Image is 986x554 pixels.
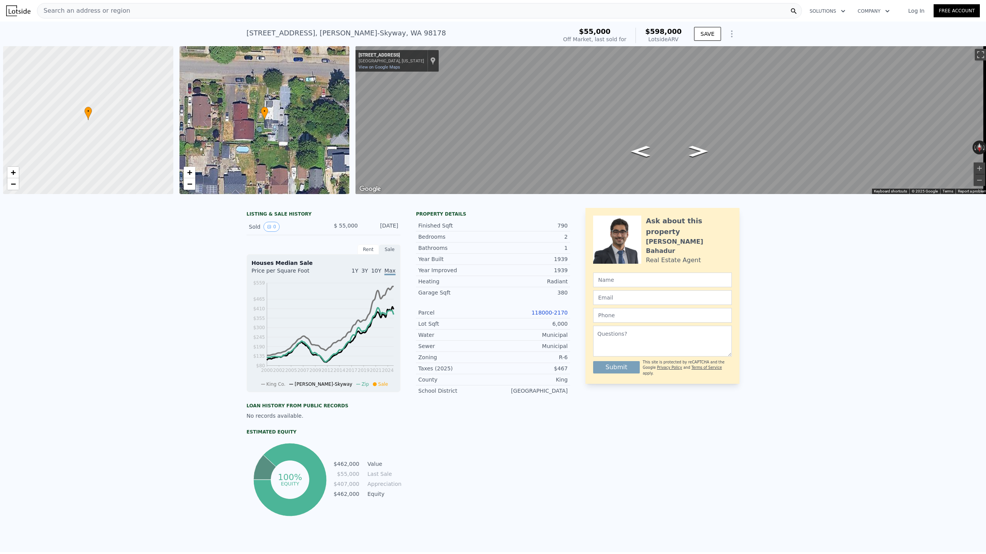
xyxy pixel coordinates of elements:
div: Sold [249,222,317,232]
tspan: $135 [253,353,265,359]
div: Sale [379,244,401,254]
div: • [84,107,92,120]
span: • [261,108,268,115]
td: $462,000 [333,460,360,468]
div: Taxes (2025) [418,365,493,372]
div: This site is protected by reCAPTCHA and the Google and apply. [643,360,732,376]
span: 1Y [352,268,358,274]
tspan: 2009 [309,368,321,373]
tspan: $80 [256,363,265,368]
div: 380 [493,289,568,296]
tspan: 2000 [261,368,273,373]
a: Show location on map [430,57,436,65]
span: + [187,167,192,177]
button: SAVE [694,27,721,41]
span: • [84,108,92,115]
button: Company [852,4,896,18]
div: [STREET_ADDRESS] , [PERSON_NAME]-Skyway , WA 98178 [246,28,446,38]
span: − [11,179,16,189]
tspan: 2007 [297,368,309,373]
button: Solutions [803,4,852,18]
div: School District [418,387,493,395]
div: [PERSON_NAME] Bahadur [646,237,732,256]
div: Lot Sqft [418,320,493,328]
td: $407,000 [333,480,360,488]
button: Rotate counterclockwise [973,141,977,154]
div: [STREET_ADDRESS] [359,52,424,59]
button: Show Options [724,26,739,42]
div: Finished Sqft [418,222,493,229]
a: Terms (opens in new tab) [942,189,953,193]
span: Max [384,268,396,275]
a: Terms of Service [691,365,722,370]
div: Year Built [418,255,493,263]
a: View on Google Maps [359,65,400,70]
input: Name [593,273,732,287]
tspan: $559 [253,280,265,286]
tspan: $465 [253,296,265,302]
div: $467 [493,365,568,372]
span: + [11,167,16,177]
a: Zoom out [184,178,195,190]
div: Garage Sqft [418,289,493,296]
div: County [418,376,493,383]
tspan: 2021 [370,368,382,373]
div: No records available. [246,412,401,420]
td: $462,000 [333,490,360,498]
button: Submit [593,361,640,373]
input: Email [593,290,732,305]
div: 6,000 [493,320,568,328]
tspan: 2019 [358,368,370,373]
a: Zoom in [7,167,19,178]
div: Heating [418,278,493,285]
div: 1939 [493,266,568,274]
a: Free Account [934,4,980,17]
span: Zip [362,382,369,387]
div: Parcel [418,309,493,316]
span: King Co. [267,382,286,387]
div: Lotside ARV [645,35,682,43]
tspan: 2014 [334,368,345,373]
tspan: 2024 [382,368,394,373]
tspan: $355 [253,316,265,321]
a: Zoom out [7,178,19,190]
a: Open this area in Google Maps (opens a new window) [357,184,383,194]
span: − [187,179,192,189]
div: Sewer [418,342,493,350]
div: Estimated Equity [246,429,401,435]
a: Log In [899,7,934,15]
span: 3Y [361,268,368,274]
div: [GEOGRAPHIC_DATA], [US_STATE] [359,59,424,64]
span: Search an address or region [37,6,130,15]
img: Lotside [6,5,30,16]
button: View historical data [263,222,280,232]
path: Go East, S 116th St [623,143,658,159]
td: Value [366,460,401,468]
div: Houses Median Sale [252,259,396,267]
div: Rent [357,244,379,254]
div: Municipal [493,331,568,339]
button: Keyboard shortcuts [874,189,907,194]
div: R-6 [493,353,568,361]
span: $55,000 [579,27,610,35]
span: © 2025 Google [912,189,938,193]
div: Radiant [493,278,568,285]
span: Sale [378,382,388,387]
div: King [493,376,568,383]
div: Ask about this property [646,216,732,237]
span: [PERSON_NAME]-Skyway [295,382,352,387]
div: Bathrooms [418,244,493,252]
tspan: $245 [253,335,265,340]
div: 1 [493,244,568,252]
div: LISTING & SALE HISTORY [246,211,401,219]
div: Water [418,331,493,339]
img: Google [357,184,383,194]
button: Zoom out [974,174,985,186]
div: Municipal [493,342,568,350]
div: Year Improved [418,266,493,274]
a: Zoom in [184,167,195,178]
div: 2 [493,233,568,241]
tspan: 2012 [322,368,334,373]
button: Zoom in [974,162,985,174]
div: • [261,107,268,120]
